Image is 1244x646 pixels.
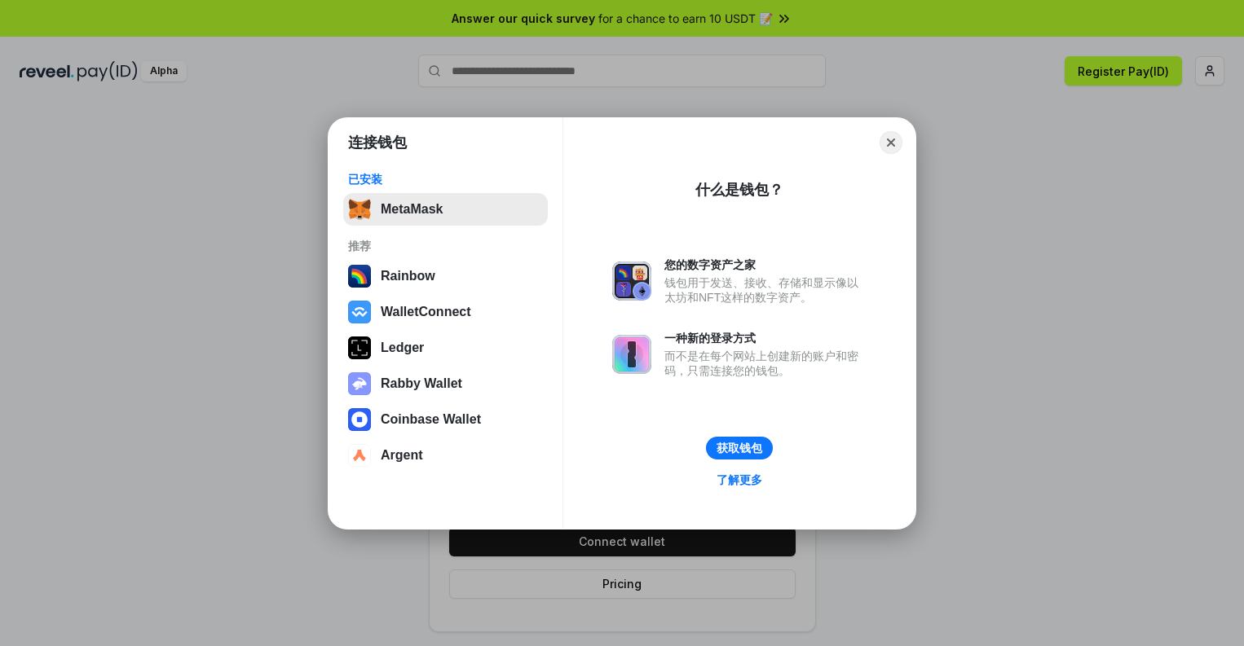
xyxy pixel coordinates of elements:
img: svg+xml,%3Csvg%20xmlns%3D%22http%3A%2F%2Fwww.w3.org%2F2000%2Fsvg%22%20fill%3D%22none%22%20viewBox... [612,261,651,301]
h1: 连接钱包 [348,133,407,152]
button: Ledger [343,332,548,364]
button: Close [880,131,902,154]
div: 而不是在每个网站上创建新的账户和密码，只需连接您的钱包。 [664,349,867,378]
div: MetaMask [381,202,443,217]
div: Argent [381,448,423,463]
div: 什么是钱包？ [695,180,783,200]
img: svg+xml,%3Csvg%20xmlns%3D%22http%3A%2F%2Fwww.w3.org%2F2000%2Fsvg%22%20fill%3D%22none%22%20viewBox... [348,372,371,395]
button: WalletConnect [343,296,548,328]
img: svg+xml,%3Csvg%20fill%3D%22none%22%20height%3D%2233%22%20viewBox%3D%220%200%2035%2033%22%20width%... [348,198,371,221]
img: svg+xml,%3Csvg%20width%3D%22120%22%20height%3D%22120%22%20viewBox%3D%220%200%20120%20120%22%20fil... [348,265,371,288]
button: Argent [343,439,548,472]
img: svg+xml,%3Csvg%20width%3D%2228%22%20height%3D%2228%22%20viewBox%3D%220%200%2028%2028%22%20fill%3D... [348,408,371,431]
div: Rainbow [381,269,435,283]
button: Rabby Wallet [343,367,548,400]
div: WalletConnect [381,305,471,319]
div: 您的数字资产之家 [664,257,867,272]
div: Rabby Wallet [381,376,462,391]
div: 已安装 [348,172,543,187]
div: 获取钱包 [717,441,762,455]
button: Coinbase Wallet [343,403,548,436]
img: svg+xml,%3Csvg%20xmlns%3D%22http%3A%2F%2Fwww.w3.org%2F2000%2Fsvg%22%20fill%3D%22none%22%20viewBox... [612,335,651,374]
img: svg+xml,%3Csvg%20width%3D%2228%22%20height%3D%2228%22%20viewBox%3D%220%200%2028%2028%22%20fill%3D... [348,444,371,467]
div: 了解更多 [717,472,762,487]
img: svg+xml,%3Csvg%20width%3D%2228%22%20height%3D%2228%22%20viewBox%3D%220%200%2028%2028%22%20fill%3D... [348,301,371,323]
button: Rainbow [343,260,548,292]
div: 推荐 [348,239,543,253]
div: 钱包用于发送、接收、存储和显示像以太坊和NFT这样的数字资产。 [664,275,867,305]
button: MetaMask [343,193,548,226]
div: 一种新的登录方式 [664,331,867,345]
img: svg+xml,%3Csvg%20xmlns%3D%22http%3A%2F%2Fwww.w3.org%2F2000%2Fsvg%22%20width%3D%2228%22%20height%3... [348,336,371,359]
button: 获取钱包 [706,437,773,459]
a: 了解更多 [707,469,772,490]
div: Coinbase Wallet [381,412,481,427]
div: Ledger [381,341,424,355]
